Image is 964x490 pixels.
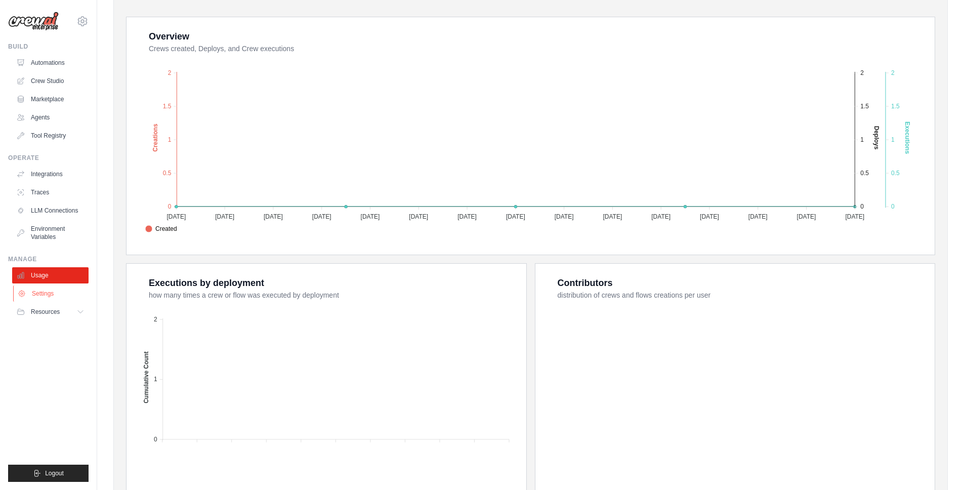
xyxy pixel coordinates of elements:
tspan: 1.5 [891,103,900,110]
tspan: 0 [154,436,157,443]
span: Logout [45,469,64,477]
tspan: [DATE] [555,213,574,220]
a: LLM Connections [12,202,89,219]
tspan: 0 [891,203,895,210]
a: Automations [12,55,89,71]
span: Created [145,224,177,233]
span: Resources [31,308,60,316]
tspan: 2 [154,316,157,323]
tspan: [DATE] [215,213,234,220]
tspan: [DATE] [264,213,283,220]
tspan: [DATE] [748,213,768,220]
tspan: 0.5 [891,170,900,177]
tspan: 2 [168,69,172,76]
tspan: [DATE] [312,213,331,220]
a: Marketplace [12,91,89,107]
tspan: 1 [860,136,864,143]
tspan: [DATE] [457,213,477,220]
tspan: [DATE] [651,213,670,220]
dt: how many times a crew or flow was executed by deployment [149,290,514,300]
a: Usage [12,267,89,283]
button: Logout [8,465,89,482]
tspan: [DATE] [166,213,186,220]
tspan: [DATE] [700,213,719,220]
tspan: 2 [860,69,864,76]
tspan: [DATE] [797,213,816,220]
text: Executions [904,121,911,154]
tspan: 2 [891,69,895,76]
tspan: 1 [891,136,895,143]
button: Resources [12,304,89,320]
div: Operate [8,154,89,162]
dt: distribution of crews and flows creations per user [558,290,923,300]
a: Environment Variables [12,221,89,245]
text: Deploys [873,126,880,150]
tspan: 0.5 [860,170,869,177]
dt: Crews created, Deploys, and Crew executions [149,44,923,54]
a: Tool Registry [12,128,89,144]
a: Settings [13,285,90,302]
div: Contributors [558,276,613,290]
tspan: 0 [860,203,864,210]
div: Build [8,43,89,51]
tspan: [DATE] [361,213,380,220]
img: Logo [8,12,59,31]
text: Cumulative Count [143,351,150,403]
div: Manage [8,255,89,263]
tspan: 1.5 [163,103,172,110]
div: Executions by deployment [149,276,264,290]
tspan: 1 [154,376,157,383]
tspan: [DATE] [603,213,622,220]
tspan: [DATE] [506,213,525,220]
text: Creations [152,124,159,152]
tspan: 1 [168,136,172,143]
tspan: 0.5 [163,170,172,177]
a: Crew Studio [12,73,89,89]
a: Agents [12,109,89,126]
div: Overview [149,29,189,44]
tspan: 0 [168,203,172,210]
a: Integrations [12,166,89,182]
a: Traces [12,184,89,200]
tspan: [DATE] [845,213,864,220]
tspan: 1.5 [860,103,869,110]
tspan: [DATE] [409,213,428,220]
